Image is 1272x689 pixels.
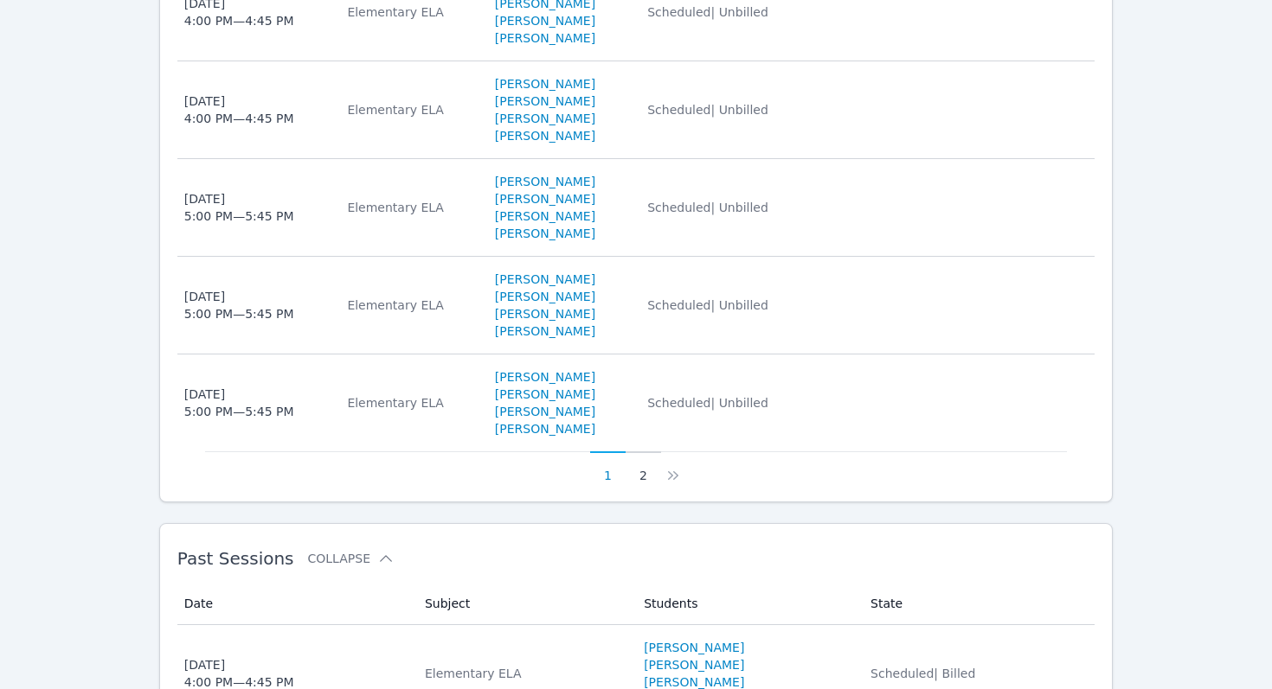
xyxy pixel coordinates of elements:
a: [PERSON_NAME] [495,271,595,288]
a: [PERSON_NAME] [495,93,595,110]
th: State [860,583,1095,625]
a: [PERSON_NAME] [495,207,595,225]
a: [PERSON_NAME] [495,29,595,47]
th: Students [633,583,860,625]
tr: [DATE]4:00 PM—4:45 PMElementary ELA[PERSON_NAME][PERSON_NAME][PERSON_NAME][PERSON_NAME]Scheduled|... [177,61,1095,159]
span: Scheduled | Unbilled [647,298,768,312]
th: Date [177,583,414,625]
div: Elementary ELA [347,199,473,216]
span: Scheduled | Unbilled [647,5,768,19]
a: [PERSON_NAME] [495,403,595,420]
tr: [DATE]5:00 PM—5:45 PMElementary ELA[PERSON_NAME][PERSON_NAME][PERSON_NAME][PERSON_NAME]Scheduled|... [177,354,1095,451]
span: Scheduled | Unbilled [647,396,768,410]
span: Scheduled | Billed [870,667,975,680]
span: Scheduled | Unbilled [647,103,768,117]
a: [PERSON_NAME] [495,110,595,127]
a: [PERSON_NAME] [495,420,595,437]
a: [PERSON_NAME] [644,656,744,673]
a: [PERSON_NAME] [495,12,595,29]
div: [DATE] 5:00 PM — 5:45 PM [184,190,294,225]
a: [PERSON_NAME] [495,225,595,242]
span: Scheduled | Unbilled [647,201,768,214]
button: 2 [626,451,661,484]
a: [PERSON_NAME] [495,173,595,190]
a: [PERSON_NAME] [495,75,595,93]
div: Elementary ELA [347,101,473,118]
div: Elementary ELA [347,297,473,314]
a: [PERSON_NAME] [495,305,595,322]
a: [PERSON_NAME] [495,288,595,305]
div: Elementary ELA [425,665,623,682]
tr: [DATE]5:00 PM—5:45 PMElementary ELA[PERSON_NAME][PERSON_NAME][PERSON_NAME][PERSON_NAME]Scheduled|... [177,257,1095,354]
div: [DATE] 4:00 PM — 4:45 PM [184,93,294,127]
button: 1 [590,451,626,484]
button: Collapse [308,550,395,567]
a: [PERSON_NAME] [495,386,595,403]
a: [PERSON_NAME] [495,190,595,207]
a: [PERSON_NAME] [495,368,595,386]
tr: [DATE]5:00 PM—5:45 PMElementary ELA[PERSON_NAME][PERSON_NAME][PERSON_NAME][PERSON_NAME]Scheduled|... [177,159,1095,257]
div: Elementary ELA [347,3,473,21]
th: Subject [414,583,633,625]
div: Elementary ELA [347,394,473,411]
a: [PERSON_NAME] [495,127,595,144]
div: [DATE] 5:00 PM — 5:45 PM [184,288,294,322]
a: [PERSON_NAME] [644,639,744,656]
a: [PERSON_NAME] [495,322,595,340]
span: Past Sessions [177,548,294,569]
div: [DATE] 5:00 PM — 5:45 PM [184,386,294,420]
